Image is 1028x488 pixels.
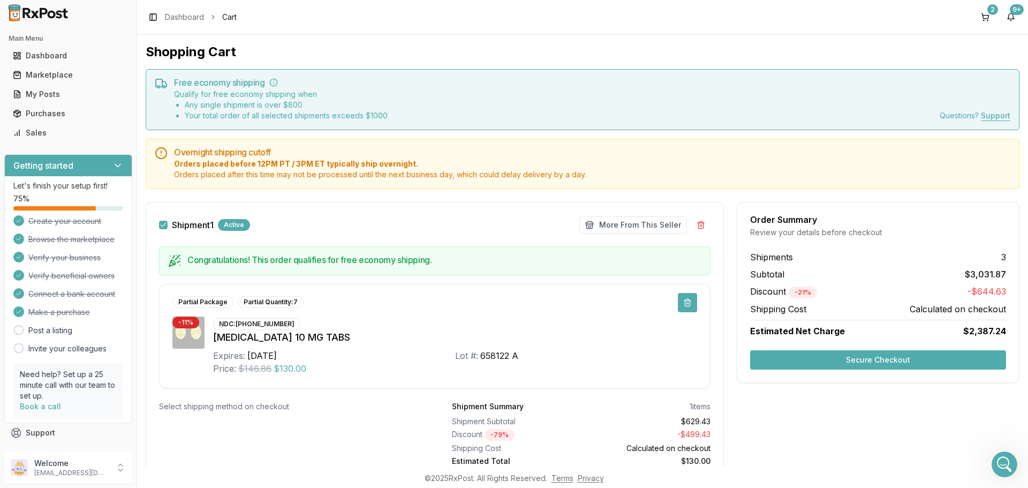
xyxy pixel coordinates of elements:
[165,12,204,22] a: Dashboard
[247,349,277,362] div: [DATE]
[455,349,478,362] div: Lot #:
[992,452,1017,477] iframe: Intercom live chat
[690,401,710,412] div: 1 items
[174,148,1010,156] h5: Overnight shipping cutoff
[213,318,300,330] div: NDC: [PHONE_NUMBER]
[963,325,1006,337] span: $2,387.24
[52,13,100,24] p: Active 3h ago
[4,47,132,64] button: Dashboard
[4,124,132,141] button: Sales
[28,234,115,245] span: Browse the marketplace
[9,65,128,85] a: Marketplace
[174,78,1010,87] h5: Free economy shipping
[172,296,233,308] div: Partial Package
[172,317,199,328] div: - 11 %
[586,416,711,427] div: $629.43
[28,216,101,227] span: Create your account
[218,219,250,231] div: Active
[54,187,160,194] p: Content could not be loaded
[1010,4,1024,15] div: 9+
[551,474,573,483] a: Terms
[174,169,1010,180] span: Orders placed after this time may not be processed until the next business day, which could delay...
[965,268,1006,281] span: $3,031.87
[13,127,124,138] div: Sales
[28,289,115,299] span: Connect a bank account
[40,171,175,181] p: Something's gone wrong
[84,203,130,224] button: Reload
[9,34,128,43] h2: Main Menu
[28,343,107,354] a: Invite your colleagues
[750,227,1006,238] div: Review your details before checkout
[185,110,388,121] li: Your total order of all selected shipments exceeds $ 1000
[146,43,1019,61] h1: Shopping Cart
[13,159,73,172] h3: Getting started
[28,271,115,281] span: Verify beneficial owners
[213,349,245,362] div: Expires:
[9,123,128,142] a: Sales
[485,429,515,441] div: - 79 %
[13,70,124,80] div: Marketplace
[13,50,124,61] div: Dashboard
[586,443,711,454] div: Calculated on checkout
[20,369,117,401] p: Need help? Set up a 25 minute call with our team to set up.
[4,105,132,122] button: Purchases
[579,216,687,234] button: More From This Seller
[4,86,132,103] button: My Posts
[9,85,128,104] a: My Posts
[578,474,604,483] a: Privacy
[480,349,518,362] div: 658122 A
[1001,251,1006,264] span: 3
[165,12,237,22] nav: breadcrumb
[34,469,109,477] p: [EMAIL_ADDRESS][DOMAIN_NAME]
[238,296,304,308] div: Partial Quantity: 7
[187,256,701,264] h5: Congratulations! This order qualifies for free economy shipping.
[9,104,128,123] a: Purchases
[31,6,48,23] img: Profile image for Manuel
[238,362,271,375] span: $146.86
[910,303,1006,316] span: Calculated on checkout
[586,456,711,467] div: $130.00
[967,285,1006,298] span: -$644.63
[750,326,845,336] span: Estimated Net Charge
[750,251,793,264] span: Shipments
[172,317,205,349] img: Jardiance 10 MG TABS
[274,362,306,375] span: $130.00
[4,442,132,462] button: Feedback
[586,429,711,441] div: - $499.43
[188,4,207,24] div: Close
[7,4,27,25] button: go back
[174,89,388,121] div: Qualify for free economy shipping when
[977,9,994,26] a: 2
[13,193,29,204] span: 75 %
[750,215,1006,224] div: Order Summary
[750,303,806,316] span: Shipping Cost
[1002,9,1019,26] button: 9+
[750,350,1006,370] button: Secure Checkout
[11,459,28,476] img: User avatar
[213,362,236,375] div: Price:
[750,286,817,297] span: Discount
[789,287,817,298] div: - 21 %
[26,447,62,457] span: Feedback
[28,325,72,336] a: Post a listing
[52,5,122,13] h1: [PERSON_NAME]
[168,4,188,25] button: Home
[987,4,998,15] div: 2
[20,402,61,411] a: Book a call
[13,108,124,119] div: Purchases
[4,66,132,84] button: Marketplace
[452,401,524,412] div: Shipment Summary
[28,307,90,318] span: Make a purchase
[452,416,577,427] div: Shipment Subtotal
[28,252,101,263] span: Verify your business
[452,429,577,441] div: Discount
[4,423,132,442] button: Support
[9,46,128,65] a: Dashboard
[452,456,577,467] div: Estimated Total
[159,401,418,412] div: Select shipping method on checkout
[185,100,388,110] li: Any single shipment is over $ 800
[13,89,124,100] div: My Posts
[4,4,73,21] img: RxPost Logo
[750,268,784,281] span: Subtotal
[174,159,1010,169] span: Orders placed before 12PM PT / 3PM ET typically ship overnight.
